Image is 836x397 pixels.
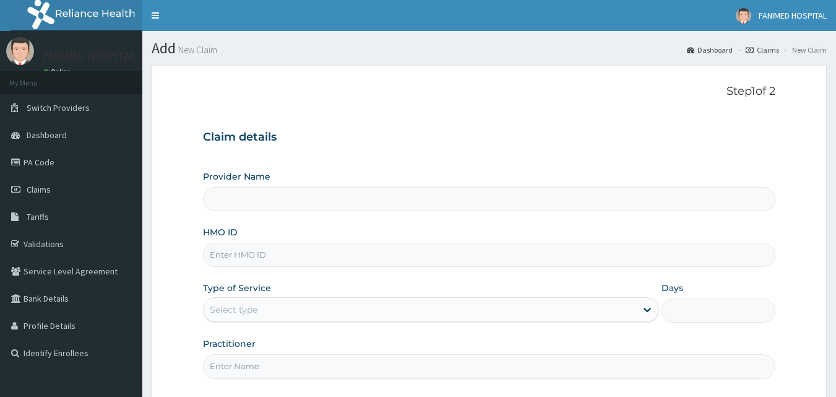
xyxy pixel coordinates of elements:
[152,40,827,56] h1: Add
[687,45,733,55] a: Dashboard
[746,45,779,55] a: Claims
[6,37,34,65] img: User Image
[203,243,776,267] input: Enter HMO ID
[203,170,270,183] label: Provider Name
[203,85,776,98] p: Step 1 of 2
[176,45,217,55] small: New Claim
[203,226,238,238] label: HMO ID
[210,303,257,316] div: Select type
[780,45,827,55] li: New Claim
[736,8,751,24] img: User Image
[203,354,776,378] input: Enter Name
[43,68,73,76] a: Online
[661,282,683,294] label: Days
[203,338,256,350] label: Practitioner
[27,102,90,113] span: Switch Providers
[27,129,67,141] span: Dashboard
[759,10,827,21] span: FANIMED HOSPITAL
[203,131,776,144] h3: Claim details
[43,50,136,61] p: FANIMED HOSPITAL
[203,282,271,294] label: Type of Service
[27,211,49,222] span: Tariffs
[27,184,51,195] span: Claims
